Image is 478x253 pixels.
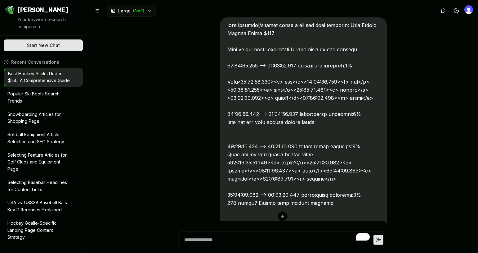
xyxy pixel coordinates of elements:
[7,199,70,214] p: USA vs. USSSA Baseball Bats: Key Differences Explained
[7,111,70,125] p: Snowboarding Articles for Shopping Page
[17,6,68,14] span: [PERSON_NAME]
[7,220,70,241] p: Hockey Goalie-Specific Landing Page Content Strategy
[107,5,156,17] button: Large(8left)
[7,90,70,105] p: Popular Ski Boots Search Trends
[4,197,83,216] button: USA vs. USSSA Baseball Bats: Key Differences Explained
[118,8,131,14] span: Large
[4,88,83,107] button: Popular Ski Boots Search Trends
[11,59,59,65] span: Recent Conversations
[4,129,83,148] button: Softball Equipment Article Selection and SEO Strategy
[4,39,83,51] button: Start New Chat
[4,177,83,196] button: Selecting Baseball Headlines for Content Links
[8,70,70,85] p: Best Hockey Sticks Under $150: A Comprehensive Guide
[7,179,70,193] p: Selecting Baseball Headlines for Content Links
[133,8,144,13] span: ( 8 left)
[464,5,473,14] img: Lauren Sauser
[5,5,15,15] img: Jello SEO Logo
[464,5,473,14] button: Open user button
[4,149,83,175] button: Selecting Feature Articles for Golf Clubs and Equipment Page
[17,16,82,30] p: Your keyword research companion
[4,217,83,243] button: Hockey Goalie-Specific Landing Page Content Strategy
[27,42,60,48] span: Start New Chat
[7,152,70,173] p: Selecting Feature Articles for Golf Clubs and Equipment Page
[182,232,373,248] textarea: To enrich screen reader interactions, please activate Accessibility in Grammarly extension settings
[7,131,70,145] p: Softball Equipment Article Selection and SEO Strategy
[4,68,83,87] button: Best Hockey Sticks Under $150: A Comprehensive Guide
[4,108,83,128] button: Snowboarding Articles for Shopping Page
